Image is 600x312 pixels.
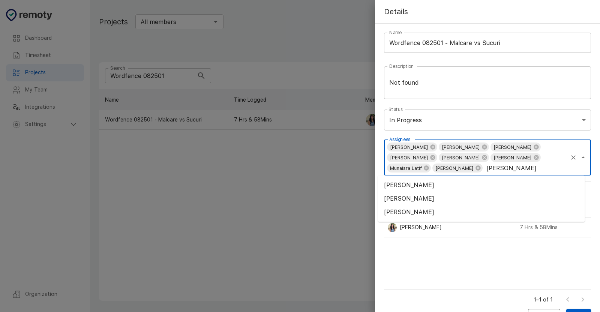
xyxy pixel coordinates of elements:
span: [PERSON_NAME] [387,153,431,162]
div: [PERSON_NAME] [439,153,489,162]
p: [PERSON_NAME] [400,223,442,231]
label: Description [389,63,414,69]
label: Status [386,106,403,112]
li: [PERSON_NAME] [378,178,585,192]
span: [PERSON_NAME] [439,153,483,162]
span: [PERSON_NAME] [387,143,431,151]
span: Munaisra Latif [387,164,425,172]
label: Assignees [389,136,410,142]
p: Details [384,6,408,17]
button: Clear [568,152,579,163]
p: 1–1 of 1 [534,296,553,303]
div: Munaisra Latif [387,163,431,172]
span: [PERSON_NAME] [432,164,477,172]
textarea: Not found [389,73,586,93]
li: [PERSON_NAME] [378,192,585,205]
div: In Progress [384,109,591,130]
p: 7 Hrs & 58Mins [520,223,558,231]
img: Rochelle Serapion [388,223,397,232]
div: [PERSON_NAME] [432,163,483,172]
span: [PERSON_NAME] [490,143,535,151]
div: [PERSON_NAME] [439,142,489,151]
div: [PERSON_NAME] [490,142,541,151]
label: Name [389,29,402,36]
div: [PERSON_NAME] [490,153,541,162]
span: [PERSON_NAME] [439,143,483,151]
div: [PERSON_NAME] [387,142,437,151]
button: Close [578,152,588,163]
span: [PERSON_NAME] [490,153,535,162]
li: [PERSON_NAME] [378,205,585,219]
div: [PERSON_NAME] [387,153,437,162]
